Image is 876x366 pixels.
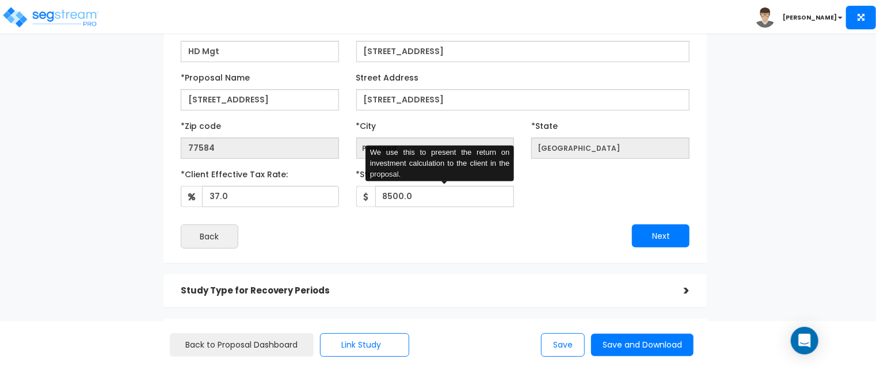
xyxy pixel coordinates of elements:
[541,333,585,357] button: Save
[2,6,100,29] img: logo_pro_r.png
[365,146,515,181] div: We use this to present the return on investment calculation to the client in the proposal.
[356,116,376,132] label: *City
[170,333,314,357] a: Back to Proposal Dashboard
[181,224,238,249] button: Back
[181,116,221,132] label: *Zip code
[591,334,694,356] button: Save and Download
[181,286,667,296] h5: Study Type for Recovery Periods
[755,7,775,28] img: avatar.png
[531,116,558,132] label: *State
[791,327,818,354] div: Open Intercom Messenger
[356,165,401,180] label: *Study Fee
[783,13,837,22] b: [PERSON_NAME]
[181,68,250,83] label: *Proposal Name
[181,165,288,180] label: *Client Effective Tax Rate:
[320,333,409,357] button: Link Study
[666,282,690,300] div: >
[356,68,419,83] label: Street Address
[632,224,690,247] button: Next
